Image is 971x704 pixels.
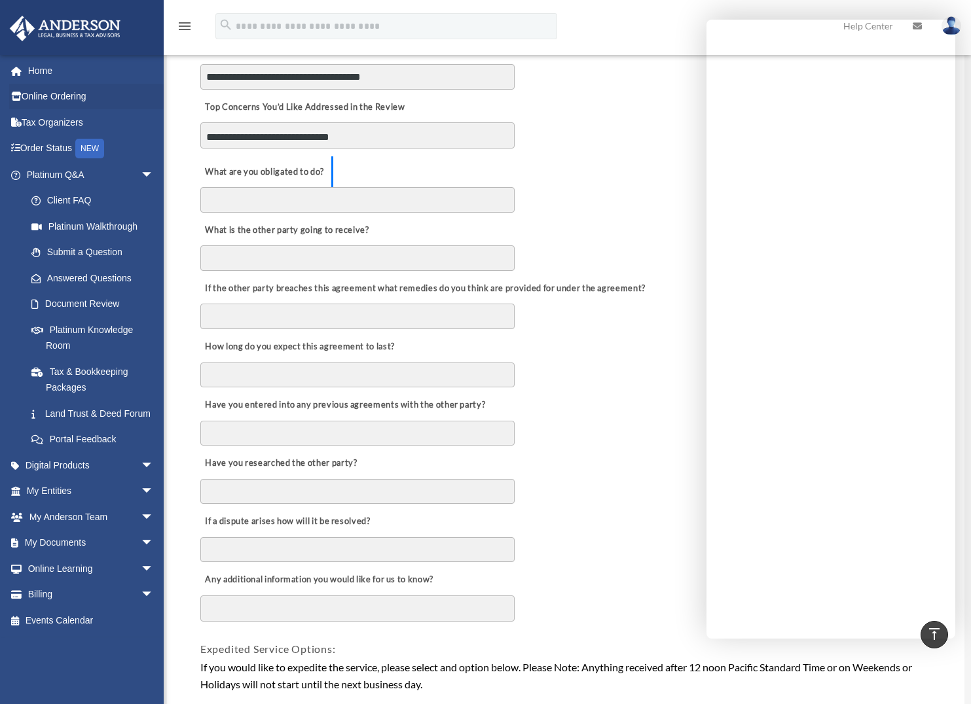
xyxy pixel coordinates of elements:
a: Events Calendar [9,607,174,633]
a: Online Learningarrow_drop_down [9,555,174,582]
span: arrow_drop_down [141,530,167,557]
label: What is the other party going to receive? [200,221,373,239]
a: Tax Organizers [9,109,174,135]
a: Home [9,58,174,84]
span: Expedited Service Options: [200,642,336,655]
a: My Entitiesarrow_drop_down [9,478,174,504]
label: Have you researched the other party? [200,455,361,473]
span: arrow_drop_down [141,504,167,531]
a: Document Review [18,291,167,317]
img: User Pic [942,16,961,35]
label: Have you entered into any previous agreements with the other party? [200,396,489,415]
a: Platinum Walkthrough [18,213,174,239]
label: How long do you expect this agreement to last? [200,338,398,356]
span: arrow_drop_down [141,582,167,608]
div: If you would like to expedite the service, please select and option below. Please Note: Anything ... [200,659,932,692]
a: Portal Feedback [18,427,174,453]
a: My Documentsarrow_drop_down [9,530,174,556]
a: Digital Productsarrow_drop_down [9,452,174,478]
a: Land Trust & Deed Forum [18,400,174,427]
label: If the other party breaches this agreement what remedies do you think are provided for under the ... [200,279,649,298]
label: What are you obligated to do? [200,163,331,181]
a: menu [177,23,192,34]
img: Anderson Advisors Platinum Portal [6,16,124,41]
label: If a dispute arises how will it be resolved? [200,513,374,531]
a: Billingarrow_drop_down [9,582,174,608]
a: Tax & Bookkeeping Packages [18,359,174,400]
i: menu [177,18,192,34]
a: My Anderson Teamarrow_drop_down [9,504,174,530]
iframe: Chat Window [706,20,955,639]
span: arrow_drop_down [141,478,167,505]
div: NEW [75,139,104,158]
span: arrow_drop_down [141,452,167,479]
a: Order StatusNEW [9,135,174,162]
a: Platinum Q&Aarrow_drop_down [9,162,174,188]
a: Client FAQ [18,188,174,214]
label: Top Concerns You’d Like Addressed in the Review [200,98,409,116]
a: Answered Questions [18,265,174,291]
a: Online Ordering [9,84,174,110]
span: arrow_drop_down [141,162,167,188]
label: Any additional information you would like for us to know? [200,571,437,590]
a: Submit a Question [18,239,174,266]
span: arrow_drop_down [141,555,167,582]
a: Platinum Knowledge Room [18,317,174,359]
i: search [219,18,233,32]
